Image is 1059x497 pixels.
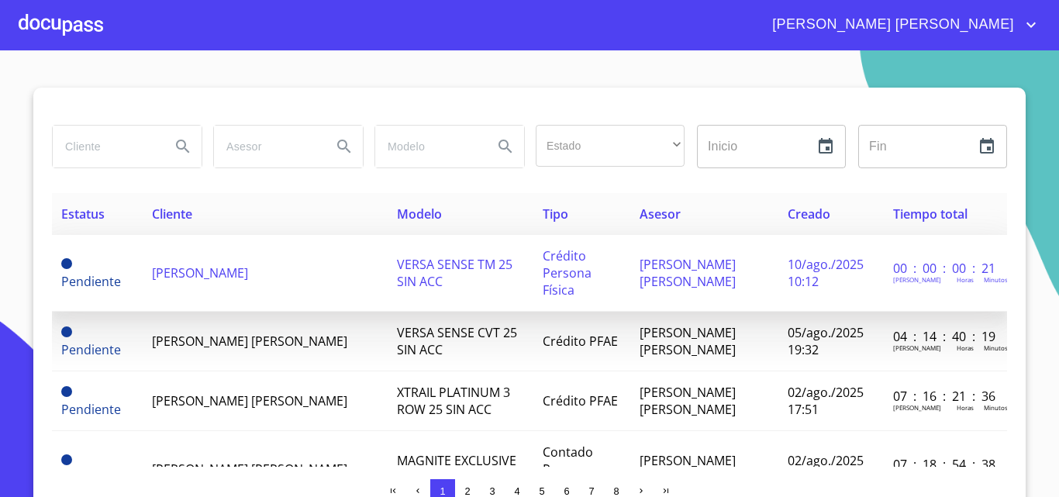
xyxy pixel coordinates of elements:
span: Crédito PFAE [543,392,618,409]
span: Pendiente [61,454,72,465]
p: 07 : 18 : 54 : 38 [893,456,998,473]
span: 10/ago./2025 10:12 [788,256,864,290]
span: Crédito Persona Física [543,247,592,299]
span: 1 [440,485,445,497]
span: 4 [514,485,519,497]
button: Search [326,128,363,165]
span: 7 [588,485,594,497]
p: 04 : 14 : 40 : 19 [893,328,998,345]
button: account of current user [761,12,1040,37]
p: 07 : 16 : 21 : 36 [893,388,998,405]
input: search [214,126,319,167]
p: Minutos [984,343,1008,352]
span: [PERSON_NAME] [PERSON_NAME] [152,392,347,409]
span: Asesor [640,205,681,223]
p: [PERSON_NAME] [893,343,941,352]
span: Tiempo total [893,205,968,223]
span: [PERSON_NAME] [PERSON_NAME] [640,256,736,290]
span: 8 [613,485,619,497]
input: search [375,126,481,167]
span: Pendiente [61,401,121,418]
span: 5 [539,485,544,497]
span: Pendiente [61,273,121,290]
span: Cliente [152,205,192,223]
span: Estatus [61,205,105,223]
p: Minutos [984,403,1008,412]
span: Pendiente [61,258,72,269]
span: 6 [564,485,569,497]
span: Tipo [543,205,568,223]
span: [PERSON_NAME] [PERSON_NAME] [761,12,1022,37]
span: 02/ago./2025 15:18 [788,452,864,486]
span: MAGNITE EXCLUSIVE 1 0 LTS CVT 25 [397,452,516,486]
span: [PERSON_NAME] [PERSON_NAME] [640,384,736,418]
span: [PERSON_NAME] [152,264,248,281]
span: Pendiente [61,386,72,397]
span: Creado [788,205,830,223]
button: Search [164,128,202,165]
p: 00 : 00 : 00 : 21 [893,260,998,277]
p: Horas [957,403,974,412]
div: ​ [536,125,685,167]
p: [PERSON_NAME] [893,275,941,284]
span: Pendiente [61,341,121,358]
p: Minutos [984,275,1008,284]
span: 05/ago./2025 19:32 [788,324,864,358]
span: Contado Persona Física [543,444,593,495]
span: Pendiente [61,326,72,337]
p: Horas [957,343,974,352]
span: [PERSON_NAME] [PERSON_NAME] [152,461,347,478]
input: search [53,126,158,167]
p: [PERSON_NAME] [893,403,941,412]
span: VERSA SENSE CVT 25 SIN ACC [397,324,517,358]
span: Crédito PFAE [543,333,618,350]
span: 02/ago./2025 17:51 [788,384,864,418]
span: XTRAIL PLATINUM 3 ROW 25 SIN ACC [397,384,510,418]
button: Search [487,128,524,165]
span: 2 [464,485,470,497]
span: 3 [489,485,495,497]
span: Modelo [397,205,442,223]
span: [PERSON_NAME] [PERSON_NAME] [152,333,347,350]
span: VERSA SENSE TM 25 SIN ACC [397,256,512,290]
span: [PERSON_NAME] [PERSON_NAME] [640,324,736,358]
span: [PERSON_NAME] [PERSON_NAME] [640,452,736,486]
p: Horas [957,275,974,284]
